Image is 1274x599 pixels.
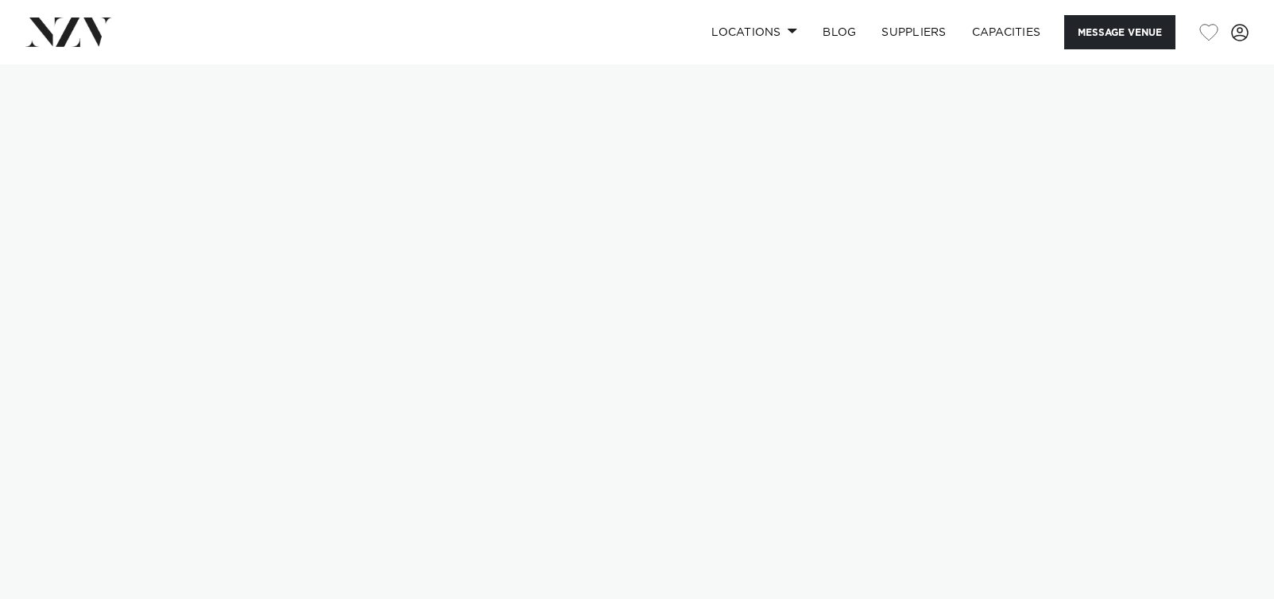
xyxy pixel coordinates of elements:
a: Locations [699,15,810,49]
button: Message Venue [1064,15,1175,49]
img: nzv-logo.png [25,18,112,46]
a: SUPPLIERS [869,15,958,49]
a: Capacities [959,15,1054,49]
a: BLOG [810,15,869,49]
